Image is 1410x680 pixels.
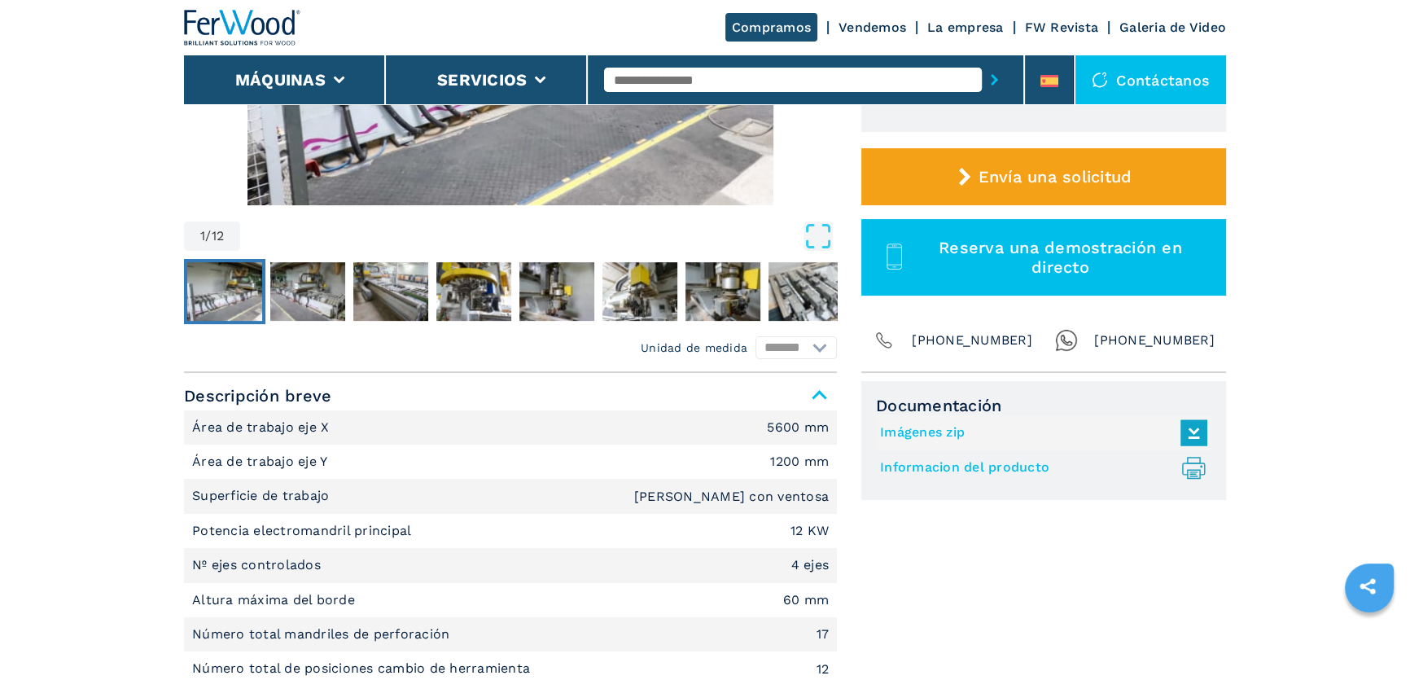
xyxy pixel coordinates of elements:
img: 5a7a94ca21c2be4b0ddc4ccfd9f1ad5e [768,262,843,321]
button: Go to Slide 2 [267,259,348,324]
img: Whatsapp [1055,329,1078,352]
p: Altura máxima del borde [192,591,359,609]
button: Go to Slide 8 [765,259,847,324]
img: f6c4e377410e024c70f53ca256b6f57f [353,262,428,321]
button: Go to Slide 3 [350,259,431,324]
div: Contáctanos [1075,55,1226,104]
em: 60 mm [783,594,829,607]
button: Go to Slide 6 [599,259,681,324]
p: Número total de posiciones cambio de herramienta [192,660,534,678]
p: Superficie de trabajo [192,487,334,505]
button: Reserva una demostración en directo [861,219,1226,296]
img: Contáctanos [1092,72,1108,88]
span: 12 [212,230,225,243]
em: 1200 mm [770,455,829,468]
button: Go to Slide 7 [682,259,764,324]
em: 4 ejes [791,559,830,572]
p: Nº ejes controlados [192,556,325,574]
img: 7d8da8445c3a92a2e2ab0cef79bc94ca [685,262,760,321]
a: Imágenes zip [880,419,1199,446]
span: 1 [200,230,205,243]
button: Go to Slide 4 [433,259,515,324]
span: Reserva una demostración en directo [913,238,1207,277]
button: Máquinas [235,70,326,90]
button: submit-button [982,61,1007,99]
a: Vendemos [839,20,906,35]
p: Área de trabajo eje Y [192,453,332,471]
img: Phone [873,329,895,352]
span: [PHONE_NUMBER] [1094,329,1215,352]
p: Número total mandriles de perforación [192,625,454,643]
span: Descripción breve [184,381,837,410]
img: cdb07c25aa76454493db04ec282ada3f [187,262,262,321]
a: Compramos [725,13,817,42]
em: 5600 mm [767,421,829,434]
img: 939b79031f6d9c29b23303727980a1d6 [519,262,594,321]
a: La empresa [927,20,1004,35]
img: dcaac59199f57bc625fa2de8fb3789ec [436,262,511,321]
span: Documentación [876,396,1211,415]
nav: Thumbnail Navigation [184,259,837,324]
em: Unidad de medida [641,340,747,356]
p: Potencia electromandril principal [192,522,416,540]
a: FW Revista [1025,20,1099,35]
iframe: Chat [1341,607,1398,668]
img: 74c3e675ae7b7e988990c2e8b7ae57c3 [602,262,677,321]
img: Ferwood [184,10,301,46]
button: Open Fullscreen [244,222,833,251]
img: f1dda48c1b73e484e8472eddc7fb3ffd [270,262,345,321]
button: Envía una solicitud [861,148,1226,205]
button: Go to Slide 1 [184,259,265,324]
a: Galeria de Video [1119,20,1226,35]
em: 12 [817,663,830,676]
button: Go to Slide 5 [516,259,598,324]
span: / [205,230,211,243]
button: Servicios [437,70,527,90]
a: sharethis [1347,566,1388,607]
a: Informacion del producto [880,454,1199,481]
em: 12 KW [790,524,829,537]
span: [PHONE_NUMBER] [912,329,1032,352]
span: Envía una solicitud [978,167,1132,186]
em: 17 [817,628,830,641]
p: Área de trabajo eje X [192,419,334,437]
em: [PERSON_NAME] con ventosa [634,490,829,503]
